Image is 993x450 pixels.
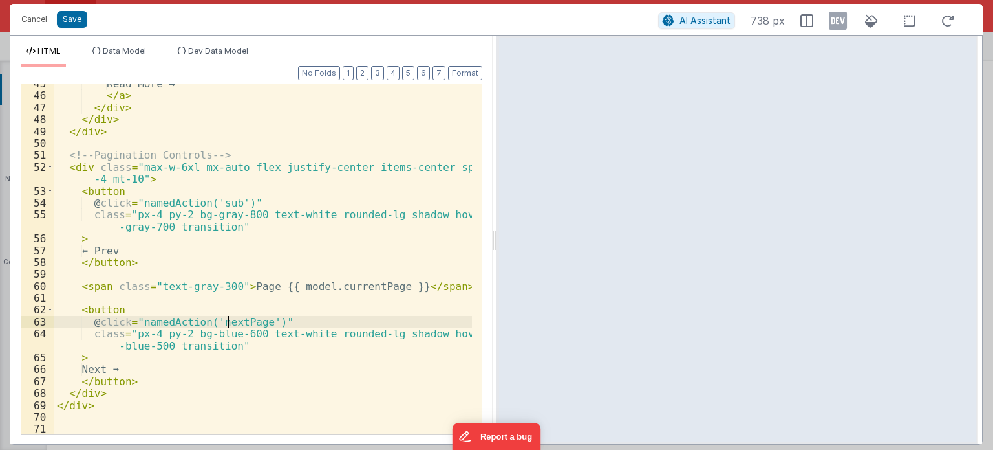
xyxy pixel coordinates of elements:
span: Data Model [103,46,146,56]
div: 45 [21,78,54,89]
div: 47 [21,102,54,113]
div: 48 [21,113,54,125]
div: 63 [21,316,54,328]
div: 49 [21,126,54,137]
div: 69 [21,399,54,411]
button: AI Assistant [658,12,735,29]
button: 6 [417,66,430,80]
span: AI Assistant [679,15,731,26]
div: 68 [21,387,54,399]
div: 51 [21,149,54,161]
div: 52 [21,161,54,185]
div: 61 [21,292,54,304]
div: 64 [21,328,54,352]
div: 50 [21,137,54,149]
div: 66 [21,363,54,375]
div: 54 [21,197,54,208]
div: 56 [21,232,54,244]
div: 59 [21,268,54,280]
button: 4 [387,66,400,80]
button: 5 [402,66,414,80]
iframe: Marker.io feedback button [453,423,541,450]
div: 70 [21,411,54,423]
span: 738 px [751,13,785,28]
button: 2 [356,66,368,80]
div: 58 [21,256,54,268]
span: HTML [37,46,61,56]
button: 3 [371,66,384,80]
div: 62 [21,304,54,315]
button: Save [57,11,87,28]
button: Cancel [15,10,54,28]
button: 7 [432,66,445,80]
button: No Folds [298,66,340,80]
div: 65 [21,352,54,363]
div: 55 [21,208,54,232]
button: 1 [343,66,354,80]
div: 57 [21,245,54,256]
div: 71 [21,423,54,434]
div: 60 [21,280,54,292]
div: 67 [21,376,54,387]
span: Dev Data Model [188,46,248,56]
div: 46 [21,89,54,101]
button: Format [448,66,482,80]
div: 53 [21,185,54,197]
